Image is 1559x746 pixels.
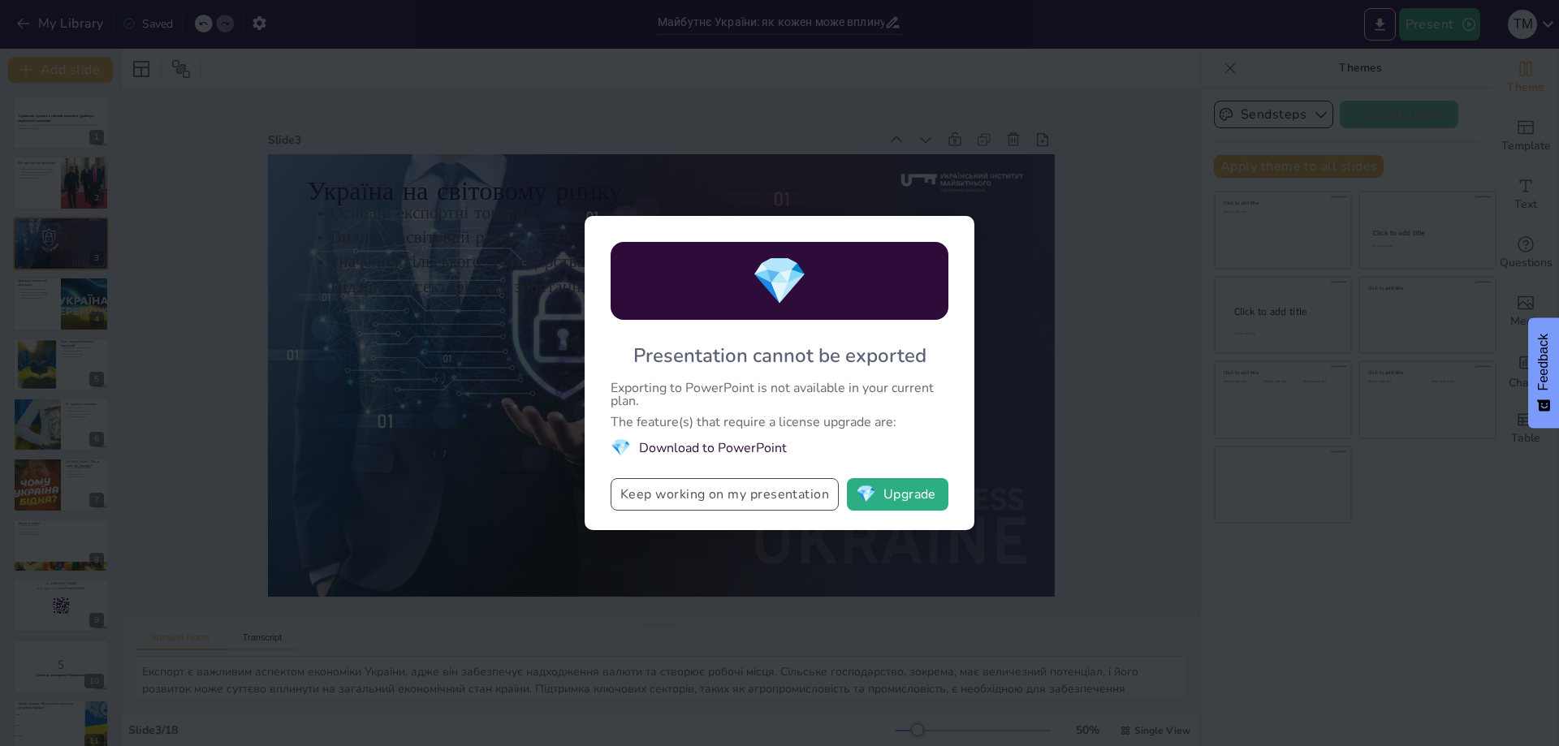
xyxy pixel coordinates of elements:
[847,478,948,511] button: diamondUpgrade
[633,343,926,369] div: Presentation cannot be exported
[611,416,948,429] div: The feature(s) that require a license upgrade are:
[611,437,948,459] li: Download to PowerPoint
[611,437,631,459] span: diamond
[1536,334,1551,390] span: Feedback
[611,478,839,511] button: Keep working on my presentation
[856,486,876,502] span: diamond
[611,382,948,407] div: Exporting to PowerPoint is not available in your current plan.
[1528,317,1559,428] button: Feedback - Show survey
[751,250,808,313] span: diamond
